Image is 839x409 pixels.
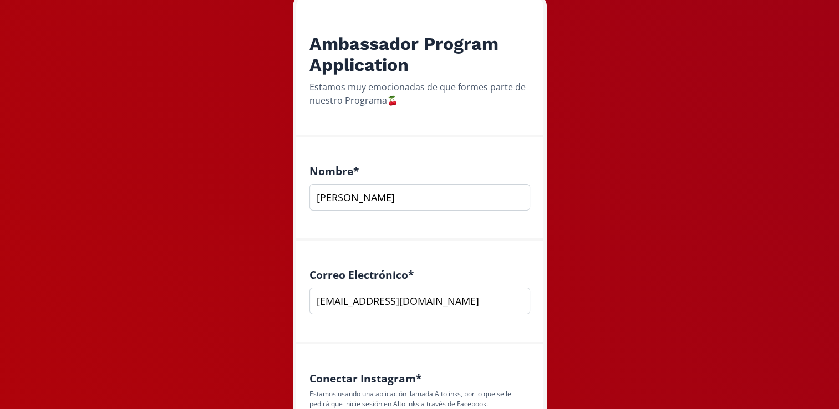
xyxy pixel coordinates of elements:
[309,165,530,177] h4: Nombre *
[309,184,530,211] input: Escribe aquí tu respuesta...
[309,80,530,107] div: Estamos muy emocionadas de que formes parte de nuestro Programa🍒
[309,268,530,281] h4: Correo Electrónico *
[309,288,530,314] input: nombre@ejemplo.com
[309,389,530,409] p: Estamos usando una aplicación llamada Altolinks, por lo que se le pedirá que inicie sesión en Alt...
[309,33,530,76] h2: Ambassador Program Application
[309,372,530,385] h4: Conectar Instagram *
